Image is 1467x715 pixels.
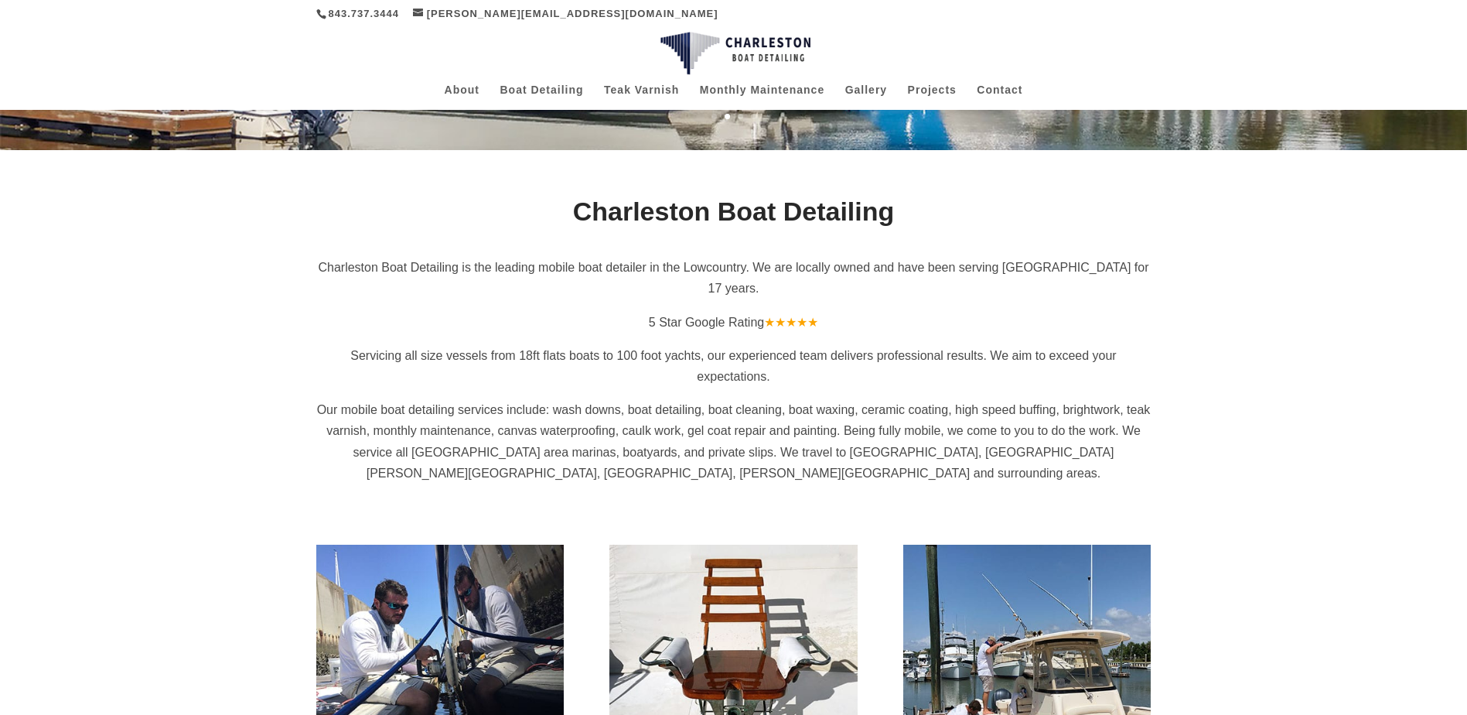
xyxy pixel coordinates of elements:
a: Boat Detailing [500,84,583,110]
a: 843.737.3444 [329,8,400,19]
h1: Charleston Boat Detailing [316,198,1151,232]
p: Servicing all size vessels from 18ft flats boats to 100 foot yachts, our experienced team deliver... [316,345,1151,399]
span: Charleston Boat Detailing is the leading mobile boat detailer in the Lowcountry. We are locally o... [318,261,1148,295]
p: Our mobile boat detailing services include: wash downs, boat detailing, boat cleaning, boat waxin... [316,399,1151,484]
a: Contact [977,84,1022,110]
img: Charleston Boat Detailing [660,32,810,75]
a: About [445,84,479,110]
a: Teak Varnish [604,84,679,110]
a: 1 [711,114,717,119]
a: 3 [738,114,743,119]
a: [PERSON_NAME][EMAIL_ADDRESS][DOMAIN_NAME] [413,8,718,19]
span: ★★★★★ [764,316,818,329]
a: Projects [908,84,957,110]
a: Monthly Maintenance [700,84,824,110]
a: Gallery [845,84,887,110]
span: 5 Star Google Rating [649,316,764,329]
a: 4 [751,114,756,119]
a: 2 [725,114,730,119]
